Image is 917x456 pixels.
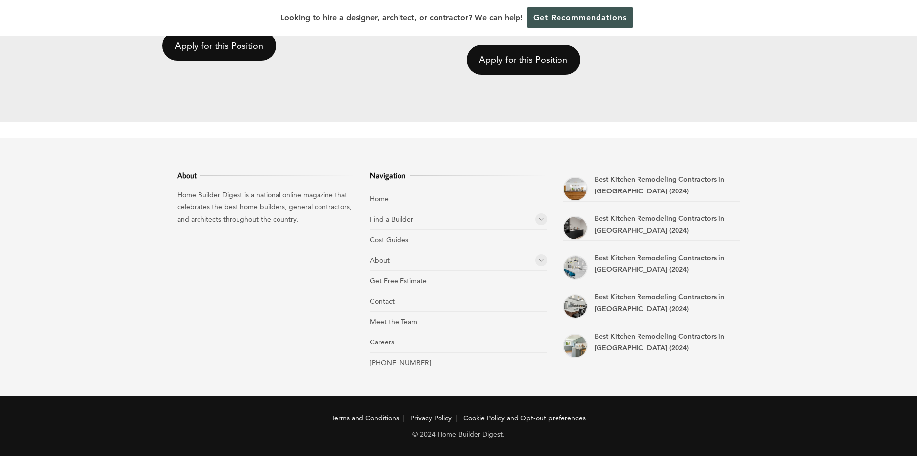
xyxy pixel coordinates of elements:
h3: Navigation [370,169,547,181]
a: Privacy Policy [410,414,452,422]
a: Best Kitchen Remodeling Contractors in [GEOGRAPHIC_DATA] (2024) [595,332,724,353]
a: Best Kitchen Remodeling Contractors in Plantation (2024) [563,216,588,240]
a: Cookie Policy and Opt-out preferences [463,414,586,422]
a: Terms and Conditions [331,414,399,422]
a: Best Kitchen Remodeling Contractors in Coral Gables (2024) [563,255,588,280]
a: Best Kitchen Remodeling Contractors in [GEOGRAPHIC_DATA] (2024) [595,214,724,235]
a: Find a Builder [370,215,413,224]
a: Best Kitchen Remodeling Contractors in Miami Beach (2024) [563,334,588,358]
a: Cost Guides [370,235,408,244]
a: Best Kitchen Remodeling Contractors in Doral (2024) [563,177,588,201]
a: Meet the Team [370,317,417,326]
a: Best Kitchen Remodeling Contractors in Boca Raton (2024) [563,294,588,319]
a: [PHONE_NUMBER] [370,358,431,367]
a: Best Kitchen Remodeling Contractors in [GEOGRAPHIC_DATA] (2024) [595,253,724,274]
a: About [370,256,390,265]
h3: About [177,169,355,181]
a: Careers [370,338,394,346]
p: Home Builder Digest is a national online magazine that celebrates the best home builders, general... [177,189,355,226]
p: © 2024 Home Builder Digest. [16,428,901,441]
a: Get Recommendations [527,7,633,28]
a: Best Kitchen Remodeling Contractors in [GEOGRAPHIC_DATA] (2024) [595,292,724,313]
a: Home [370,194,389,203]
a: Apply for this Position [162,31,277,61]
a: Apply for this Position [467,45,581,75]
a: Best Kitchen Remodeling Contractors in [GEOGRAPHIC_DATA] (2024) [595,175,724,196]
a: Get Free Estimate [370,276,427,285]
a: Contact [370,297,395,305]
